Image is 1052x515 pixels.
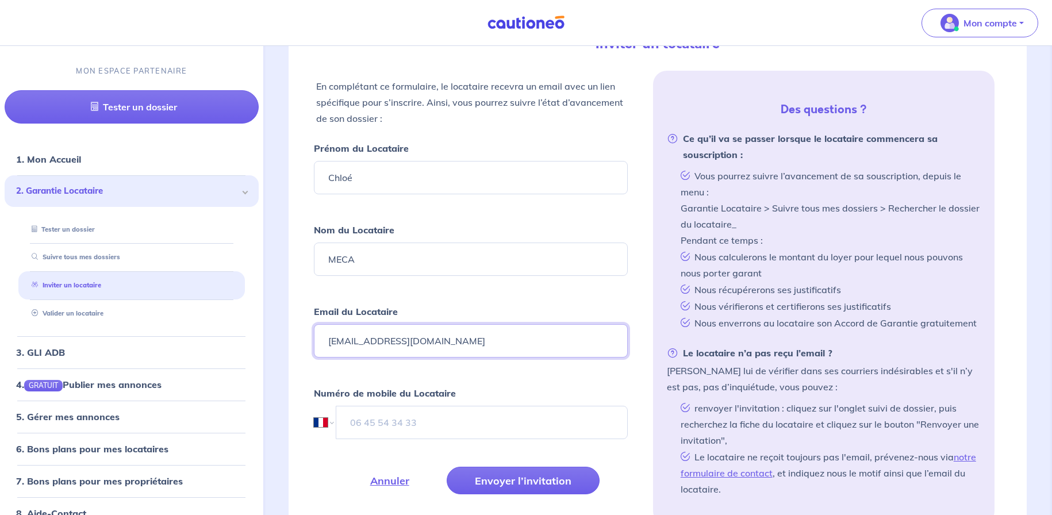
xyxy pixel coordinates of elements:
[963,16,1017,30] p: Mon compte
[5,175,259,207] div: 2. Garantie Locataire
[16,185,239,198] span: 2. Garantie Locataire
[676,248,981,281] li: Nous calculerons le montant du loyer pour lequel nous pouvons nous porter garant
[342,467,437,494] button: Annuler
[5,470,259,493] div: 7. Bons plans pour mes propriétaires
[18,220,245,239] div: Tester un dossier
[336,406,627,439] input: 06 45 54 34 33
[314,224,394,236] strong: Nom du Locataire
[18,304,245,323] div: Valider un locataire
[5,437,259,460] div: 6. Bons plans pour mes locataires
[483,36,832,52] h4: Inviter un locataire
[27,281,101,289] a: Inviter un locataire
[16,346,65,358] a: 3. GLI ADB
[314,324,628,358] input: Ex : john.doe@gmail.com
[27,309,103,317] a: Valider un locataire
[16,411,120,422] a: 5. Gérer mes annonces
[483,16,569,30] img: Cautioneo
[314,306,398,317] strong: Email du Locataire
[314,243,628,276] input: Ex : Durand
[676,281,981,298] li: Nous récupérerons ses justificatifs
[5,148,259,171] div: 1. Mon Accueil
[16,475,183,487] a: 7. Bons plans pour mes propriétaires
[667,345,832,361] strong: Le locataire n’a pas reçu l’email ?
[16,443,168,455] a: 6. Bons plans pour mes locataires
[5,405,259,428] div: 5. Gérer mes annonces
[16,153,81,165] a: 1. Mon Accueil
[18,248,245,267] div: Suivre tous mes dossiers
[676,314,981,331] li: Nous enverrons au locataire son Accord de Garantie gratuitement
[5,340,259,363] div: 3. GLI ADB
[314,161,628,194] input: Ex : John
[5,372,259,395] div: 4.GRATUITPublier mes annonces
[676,399,981,448] li: renvoyer l'invitation : cliquez sur l'onglet suivi de dossier, puis recherchez la fiche du locata...
[27,225,95,233] a: Tester un dossier
[676,167,981,248] li: Vous pourrez suivre l’avancement de sa souscription, depuis le menu : Garantie Locataire > Suivre...
[667,130,981,163] strong: Ce qu’il va se passer lorsque le locataire commencera sa souscription :
[667,345,981,497] li: [PERSON_NAME] lui de vérifier dans ses courriers indésirables et s'il n’y est pas, pas d’inquiétu...
[940,14,959,32] img: illu_account_valid_menu.svg
[16,378,162,390] a: 4.GRATUITPublier mes annonces
[18,276,245,295] div: Inviter un locataire
[314,143,409,154] strong: Prénom du Locataire
[681,451,976,479] a: notre formulaire de contact
[658,103,990,117] h5: Des questions ?
[27,253,120,261] a: Suivre tous mes dossiers
[922,9,1038,37] button: illu_account_valid_menu.svgMon compte
[316,78,625,126] p: En complétant ce formulaire, le locataire recevra un email avec un lien spécifique pour s’inscrir...
[76,66,187,76] p: MON ESPACE PARTENAIRE
[5,90,259,124] a: Tester un dossier
[314,387,456,399] strong: Numéro de mobile du Locataire
[676,448,981,497] li: Le locataire ne reçoit toujours pas l'email, prévenez-nous via , et indiquez nous le motif ainsi ...
[676,298,981,314] li: Nous vérifierons et certifierons ses justificatifs
[447,467,600,494] button: Envoyer l’invitation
